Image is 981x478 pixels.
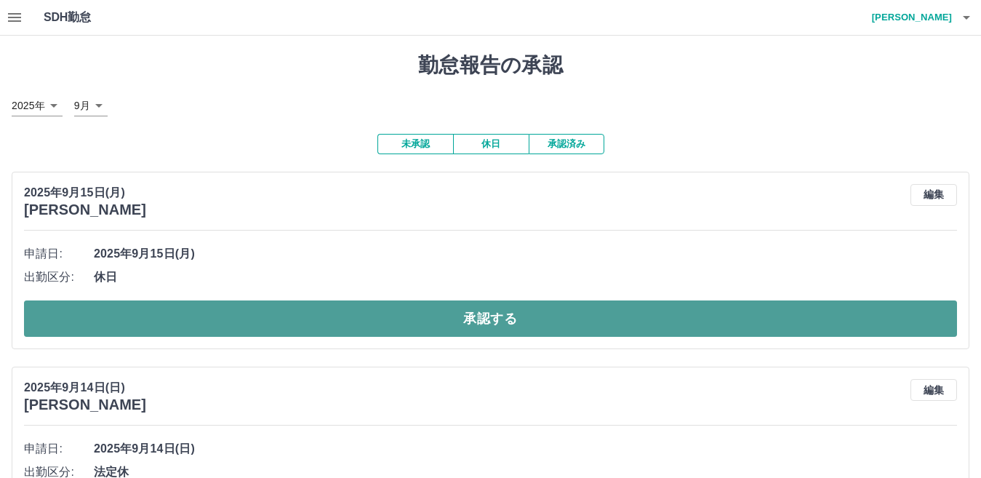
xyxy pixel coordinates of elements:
[12,95,63,116] div: 2025年
[529,134,604,154] button: 承認済み
[377,134,453,154] button: 未承認
[94,245,957,263] span: 2025年9月15日(月)
[24,202,146,218] h3: [PERSON_NAME]
[453,134,529,154] button: 休日
[24,245,94,263] span: 申請日:
[24,184,146,202] p: 2025年9月15日(月)
[910,379,957,401] button: 編集
[24,440,94,458] span: 申請日:
[24,268,94,286] span: 出勤区分:
[910,184,957,206] button: 編集
[74,95,108,116] div: 9月
[94,268,957,286] span: 休日
[24,379,146,397] p: 2025年9月14日(日)
[24,300,957,337] button: 承認する
[94,440,957,458] span: 2025年9月14日(日)
[12,53,969,78] h1: 勤怠報告の承認
[24,397,146,413] h3: [PERSON_NAME]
